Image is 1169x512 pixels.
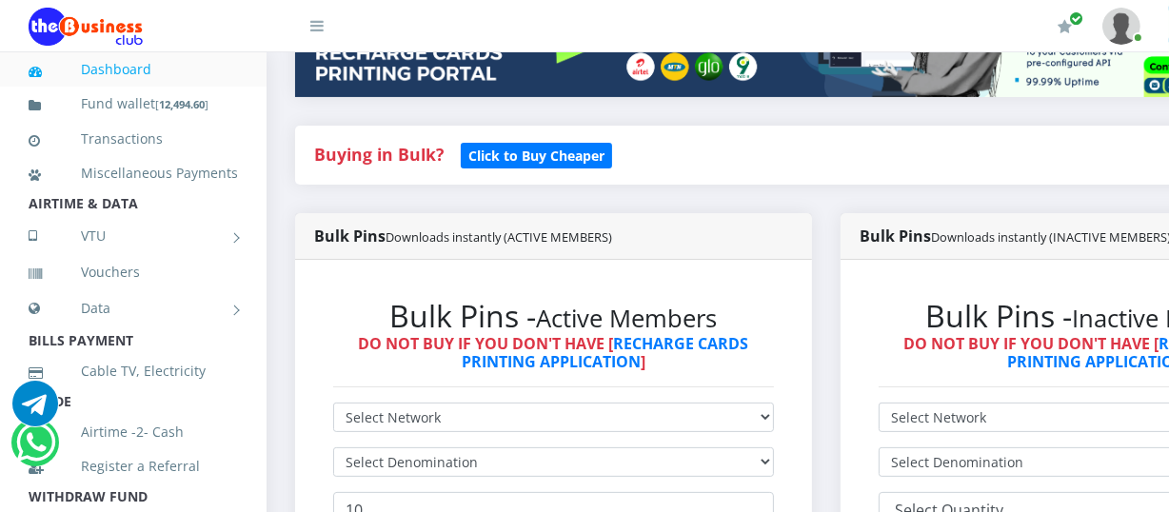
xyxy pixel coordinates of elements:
[16,434,55,465] a: Chat for support
[29,250,238,294] a: Vouchers
[29,48,238,91] a: Dashboard
[29,410,238,454] a: Airtime -2- Cash
[12,395,58,426] a: Chat for support
[462,333,749,372] a: RECHARGE CARDS PRINTING APPLICATION
[1058,19,1072,34] i: Renew/Upgrade Subscription
[29,151,238,195] a: Miscellaneous Payments
[314,226,612,246] strong: Bulk Pins
[155,97,208,111] small: [ ]
[314,143,444,166] strong: Buying in Bulk?
[386,228,612,246] small: Downloads instantly (ACTIVE MEMBERS)
[29,444,238,488] a: Register a Referral
[333,298,774,334] h2: Bulk Pins -
[537,302,718,335] small: Active Members
[29,285,238,332] a: Data
[29,349,238,393] a: Cable TV, Electricity
[159,97,205,111] b: 12,494.60
[1102,8,1140,45] img: User
[461,143,612,166] a: Click to Buy Cheaper
[29,117,238,161] a: Transactions
[1069,11,1083,26] span: Renew/Upgrade Subscription
[359,333,749,372] strong: DO NOT BUY IF YOU DON'T HAVE [ ]
[29,8,143,46] img: Logo
[468,147,604,165] b: Click to Buy Cheaper
[29,212,238,260] a: VTU
[29,82,238,127] a: Fund wallet[12,494.60]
